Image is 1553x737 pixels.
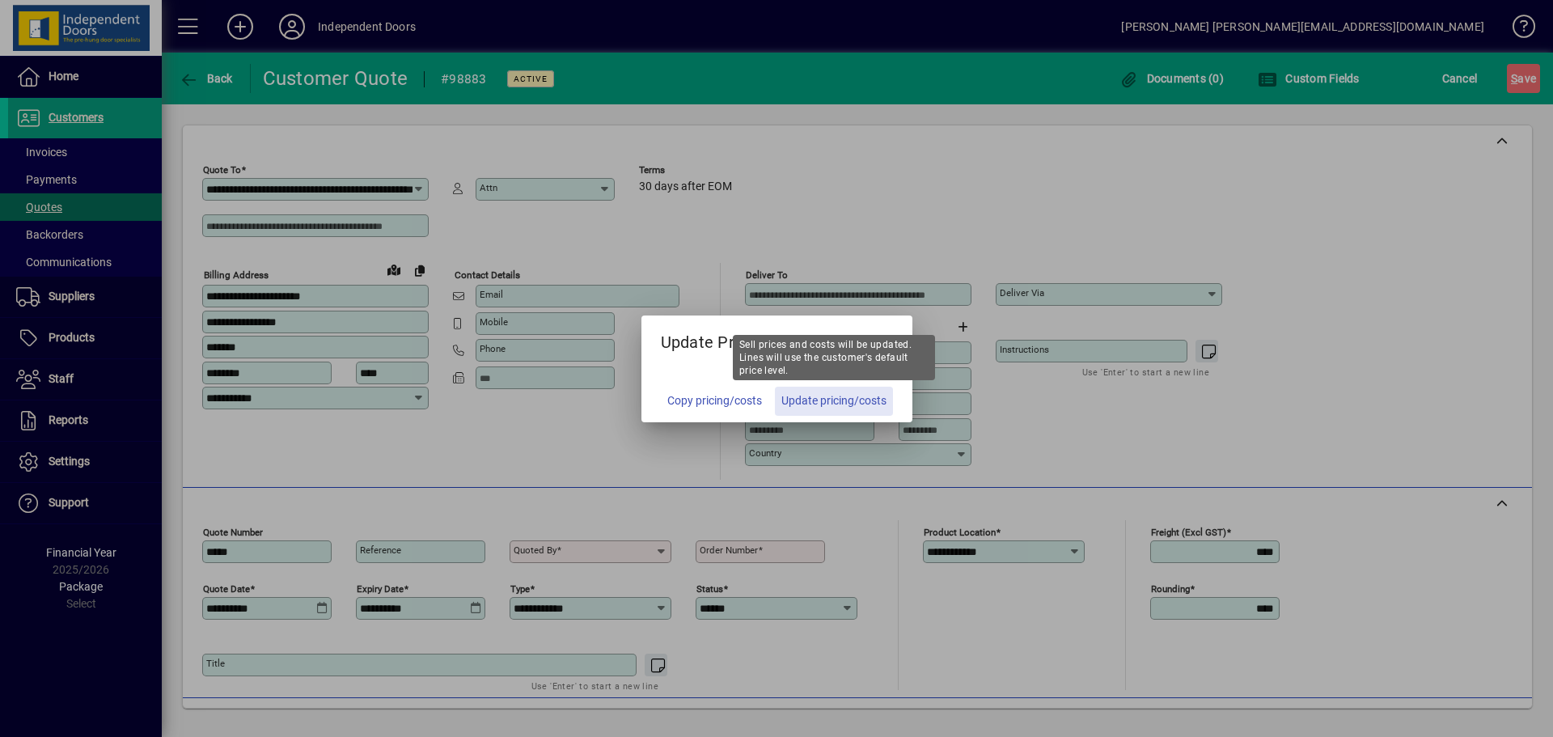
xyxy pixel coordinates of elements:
[641,316,912,362] h5: Update Pricing?
[733,335,935,380] div: Sell prices and costs will be updated. Lines will use the customer's default price level.
[781,392,887,409] span: Update pricing/costs
[667,392,762,409] span: Copy pricing/costs
[775,387,893,416] button: Update pricing/costs
[661,387,768,416] button: Copy pricing/costs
